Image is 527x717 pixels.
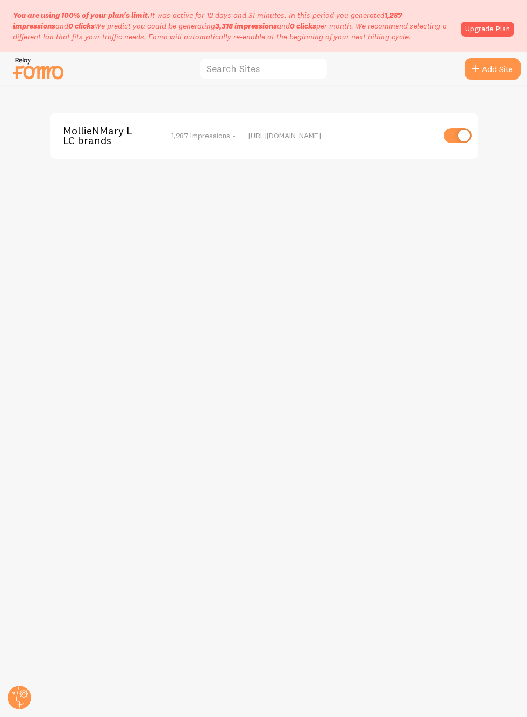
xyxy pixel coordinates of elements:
div: [URL][DOMAIN_NAME] [248,131,434,140]
span: and [215,21,316,31]
b: 0 clicks [68,21,95,31]
a: Upgrade Plan [461,22,514,37]
p: It was active for 12 days and 31 minutes. In this period you generated We predict you could be ge... [13,10,454,42]
span: 1,287 Impressions - [171,131,236,140]
span: MollieNMary LLC brands [63,126,149,146]
span: You are using 100% of your plan's limit. [13,10,150,20]
b: 3,318 impressions [215,21,277,31]
b: 0 clicks [290,21,316,31]
img: fomo-relay-logo-orange.svg [11,54,65,82]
